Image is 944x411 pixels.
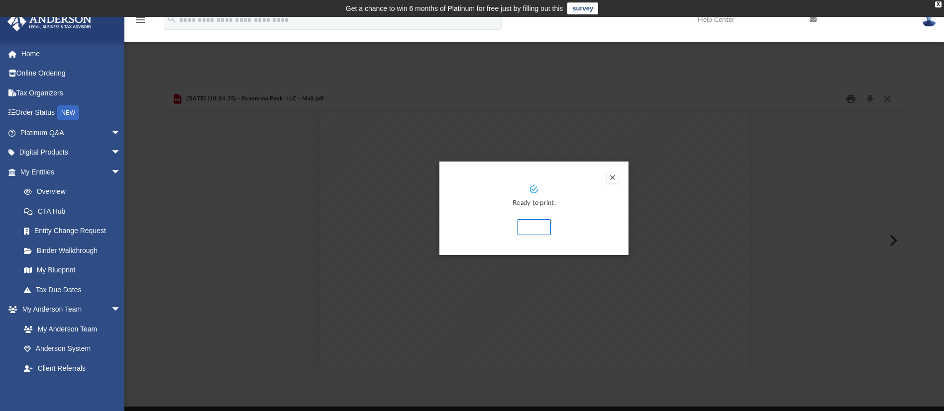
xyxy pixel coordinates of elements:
a: Client Referrals [14,358,131,378]
span: arrow_drop_down [111,143,131,163]
a: menu [134,19,146,26]
a: Entity Change Request [14,221,136,241]
a: Overview [14,182,136,202]
a: survey [567,2,598,14]
i: search [166,13,177,24]
a: Tax Organizers [7,83,136,103]
span: arrow_drop_down [111,162,131,182]
a: Home [7,44,136,64]
img: User Pic [922,12,937,27]
a: Platinum Q&Aarrow_drop_down [7,123,136,143]
p: Ready to print. [449,198,619,209]
button: Print [518,219,551,235]
div: NEW [57,105,79,120]
a: Tax Due Dates [14,280,136,300]
a: Digital Productsarrow_drop_down [7,143,136,163]
a: Order StatusNEW [7,103,136,123]
div: close [935,1,942,7]
a: My Anderson Team [14,319,126,339]
a: Anderson System [14,339,131,359]
div: Get a chance to win 6 months of Platinum for free just by filling out this [346,2,563,14]
a: My Entitiesarrow_drop_down [7,162,136,182]
a: My Blueprint [14,260,131,280]
a: Online Ordering [7,64,136,83]
i: menu [134,14,146,26]
span: arrow_drop_down [111,300,131,320]
img: Anderson Advisors Platinum Portal [4,12,95,31]
div: Preview [165,86,903,369]
span: arrow_drop_down [111,123,131,143]
a: My Anderson Teamarrow_drop_down [7,300,131,320]
a: Binder Walkthrough [14,241,136,260]
a: CTA Hub [14,201,136,221]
